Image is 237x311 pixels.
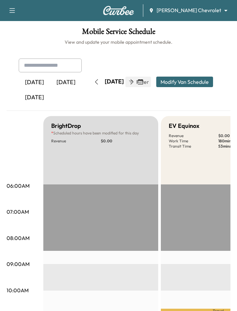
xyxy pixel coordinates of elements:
[169,138,218,144] p: Work Time
[7,234,30,242] p: 08:00AM
[7,39,230,45] h6: View and update your mobile appointment schedule.
[7,286,29,294] p: 10:00AM
[157,7,221,14] span: [PERSON_NAME] Chevrolet
[7,208,29,216] p: 07:00AM
[50,75,82,90] div: [DATE]
[7,260,30,268] p: 09:00AM
[169,144,218,149] p: Transit Time
[169,133,218,138] p: Revenue
[51,121,81,131] h5: BrightDrop
[136,78,148,86] span: Filter
[156,77,213,87] button: Modify Van Schedule
[101,138,150,144] p: $ 0.00
[169,121,199,131] h5: EV Equinox
[51,138,101,144] p: Revenue
[103,6,134,15] img: Curbee Logo
[19,75,50,90] div: [DATE]
[7,28,230,39] h1: Mobile Service Schedule
[51,131,150,136] p: Scheduled hours have been modified for this day
[105,78,124,86] div: [DATE]
[7,182,30,190] p: 06:00AM
[19,90,50,105] div: [DATE]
